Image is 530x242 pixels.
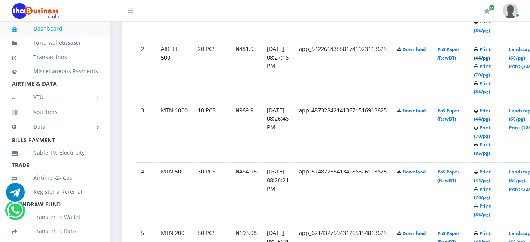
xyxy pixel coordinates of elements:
[503,3,518,18] img: User
[484,8,490,14] i: Renew/Upgrade Subscription
[262,101,293,162] td: [DATE] 08:26:46 PM
[193,101,230,162] td: 10 PCS
[156,101,192,162] td: MTN 1000
[12,34,98,52] a: Fund wallet[758.56]
[231,162,261,223] td: ₦484.95
[231,101,261,162] td: ₦969.9
[136,40,155,100] td: 2
[12,20,98,38] a: Dashboard
[262,40,293,100] td: [DATE] 08:27:16 PM
[12,169,98,187] a: Airtime -2- Cash
[474,19,491,33] a: Print (85/pg)
[437,108,459,122] a: PoS Paper (RawBT)
[156,40,192,100] td: AIRTEL 500
[12,183,98,201] a: Register a Referral
[12,48,98,66] a: Transactions
[403,230,426,236] a: Download
[474,108,491,122] a: Print (44/pg)
[294,101,392,162] td: app_487328421413671516913625
[474,63,491,78] a: Print (70/pg)
[12,117,98,137] a: Data
[437,46,459,61] a: PoS Paper (RawBT)
[6,189,25,202] a: Chat for support
[64,40,80,46] small: [ ]
[474,186,491,200] a: Print (70/pg)
[474,80,491,95] a: Print (85/pg)
[231,40,261,100] td: ₦481.9
[262,162,293,223] td: [DATE] 08:26:21 PM
[12,87,98,107] a: VTU
[403,46,426,52] a: Download
[294,40,392,100] td: app_542266438581741923113625
[193,162,230,223] td: 30 PCS
[12,222,98,240] a: Transfer to Bank
[12,3,59,19] img: Logo
[12,62,98,80] a: Miscellaneous Payments
[66,40,78,46] b: 758.56
[474,203,491,217] a: Print (85/pg)
[12,208,98,226] a: Transfer to Wallet
[156,162,192,223] td: MTN 500
[474,125,491,139] a: Print (70/pg)
[403,169,426,175] a: Download
[12,144,98,162] a: Cable TV, Electricity
[12,103,98,121] a: Vouchers
[136,101,155,162] td: 3
[193,40,230,100] td: 20 PCS
[474,141,491,156] a: Print (85/pg)
[474,169,491,183] a: Print (44/pg)
[403,108,426,114] a: Download
[437,169,459,183] a: PoS Paper (RawBT)
[489,5,495,11] span: Renew/Upgrade Subscription
[136,162,155,223] td: 4
[294,162,392,223] td: app_574872554134186326113625
[7,207,23,220] a: Chat for support
[474,46,491,61] a: Print (44/pg)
